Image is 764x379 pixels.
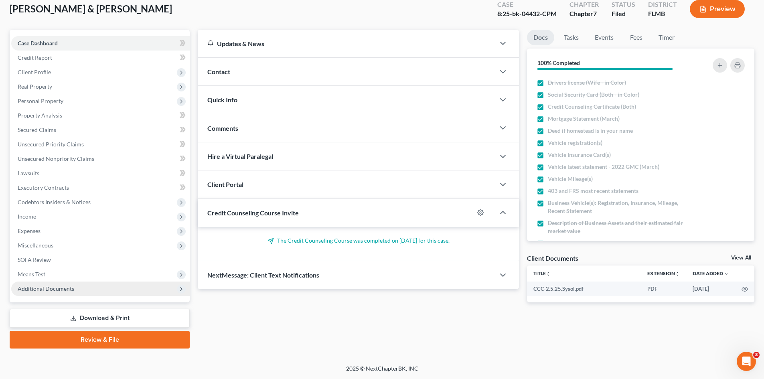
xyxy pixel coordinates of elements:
[548,199,691,215] span: Business Vehicle(s): Registration, Insurance, Mileage, Recent Statement
[546,272,551,276] i: unfold_more
[11,152,190,166] a: Unsecured Nonpriority Claims
[737,352,756,371] iframe: Intercom live chat
[11,123,190,137] a: Secured Claims
[18,141,84,148] span: Unsecured Priority Claims
[18,213,36,220] span: Income
[11,36,190,51] a: Case Dashboard
[11,51,190,65] a: Credit Report
[18,97,63,104] span: Personal Property
[18,242,53,249] span: Miscellaneous
[724,272,729,276] i: expand_more
[207,271,319,279] span: NextMessage: Client Text Notifications
[10,309,190,328] a: Download & Print
[548,103,636,111] span: Credit Counseling Certificate (Both)
[18,40,58,47] span: Case Dashboard
[548,163,659,171] span: Vehicle latest statement - 2022 GMC (March)
[686,282,735,296] td: [DATE]
[207,68,230,75] span: Contact
[731,255,751,261] a: View All
[11,253,190,267] a: SOFA Review
[207,124,238,132] span: Comments
[548,139,602,147] span: Vehicle registration(s)
[557,30,585,45] a: Tasks
[652,30,681,45] a: Timer
[548,187,638,195] span: 403 and FRS most recent statements
[548,79,626,87] span: Drivers license (Wife - in Color)
[588,30,620,45] a: Events
[533,270,551,276] a: Titleunfold_more
[18,83,52,90] span: Real Property
[207,96,237,103] span: Quick Info
[18,126,56,133] span: Secured Claims
[548,115,620,123] span: Mortgage Statement (March)
[18,54,52,61] span: Credit Report
[18,285,74,292] span: Additional Documents
[548,239,664,247] span: Business name, address, FEIN, and bookkeeper
[18,184,69,191] span: Executory Contracts
[548,175,593,183] span: Vehicle Mileage(s)
[693,270,729,276] a: Date Added expand_more
[641,282,686,296] td: PDF
[154,365,611,379] div: 2025 © NextChapterBK, INC
[548,219,691,235] span: Description of Business Assets and their estimated fair market value
[10,331,190,349] a: Review & File
[647,270,680,276] a: Extensionunfold_more
[753,352,760,358] span: 3
[18,170,39,176] span: Lawsuits
[207,180,243,188] span: Client Portal
[648,9,677,18] div: FLMB
[10,3,172,14] span: [PERSON_NAME] & [PERSON_NAME]
[207,237,509,245] p: The Credit Counseling Course was completed on [DATE] for this case.
[18,199,91,205] span: Codebtors Insiders & Notices
[11,180,190,195] a: Executory Contracts
[11,108,190,123] a: Property Analysis
[548,91,639,99] span: Social Security Card (Both - in Color)
[593,10,597,17] span: 7
[548,127,633,135] span: Deed if homestead is in your name
[569,9,599,18] div: Chapter
[612,9,635,18] div: Filed
[527,254,578,262] div: Client Documents
[548,151,611,159] span: Vehicle Insurance Card(s)
[18,69,51,75] span: Client Profile
[11,166,190,180] a: Lawsuits
[497,9,557,18] div: 8:25-bk-04432-CPM
[623,30,649,45] a: Fees
[18,155,94,162] span: Unsecured Nonpriority Claims
[18,227,41,234] span: Expenses
[11,137,190,152] a: Unsecured Priority Claims
[675,272,680,276] i: unfold_more
[18,256,51,263] span: SOFA Review
[207,209,299,217] span: Credit Counseling Course Invite
[527,30,554,45] a: Docs
[18,112,62,119] span: Property Analysis
[537,59,580,66] strong: 100% Completed
[207,39,485,48] div: Updates & News
[207,152,273,160] span: Hire a Virtual Paralegal
[527,282,641,296] td: CCC-2.5.25.Sysol.pdf
[18,271,45,278] span: Means Test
